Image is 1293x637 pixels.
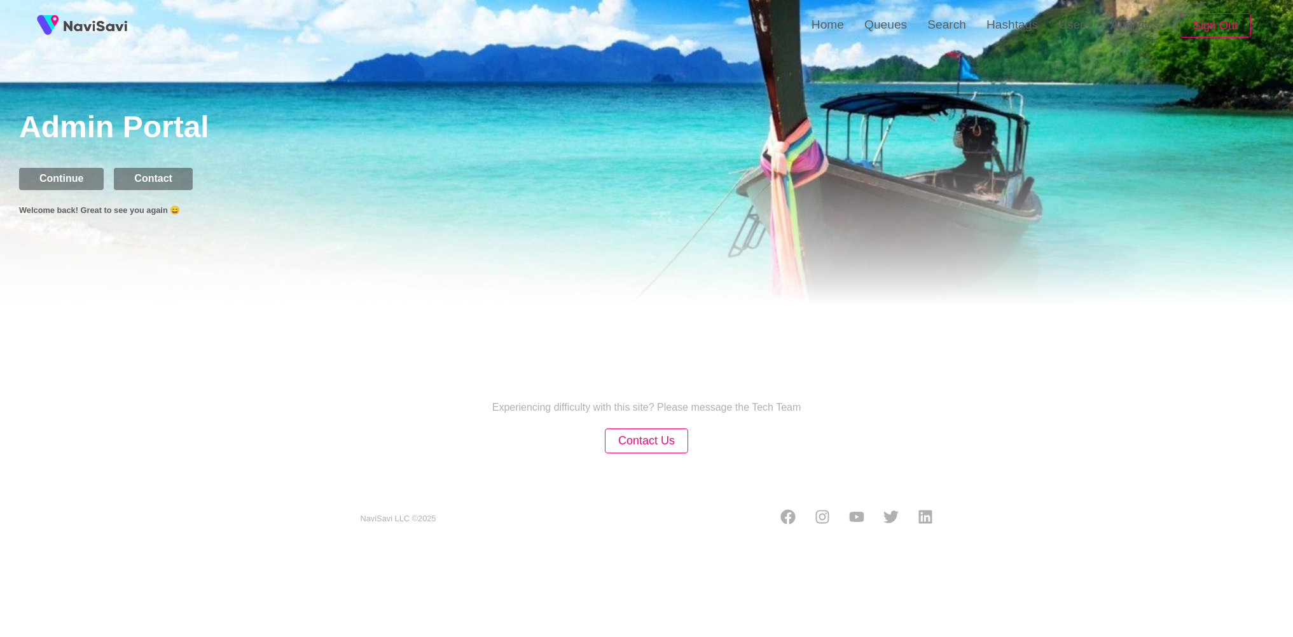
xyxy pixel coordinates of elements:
a: Twitter [883,509,899,528]
img: fireSpot [64,19,127,32]
button: Continue [19,168,104,189]
img: fireSpot [32,10,64,41]
a: LinkedIn [918,509,933,528]
a: Continue [19,173,114,184]
p: Experiencing difficulty with this site? Please message the Tech Team [492,402,801,413]
button: Sign Out [1180,13,1251,38]
button: Contact Us [605,428,688,453]
h1: Admin Portal [19,109,1293,147]
a: Contact [114,173,203,184]
small: NaviSavi LLC © 2025 [361,514,436,524]
a: Youtube [849,509,864,528]
a: Contact Us [605,435,688,446]
a: Instagram [815,509,830,528]
button: Contact [114,168,193,189]
a: Facebook [780,509,796,528]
